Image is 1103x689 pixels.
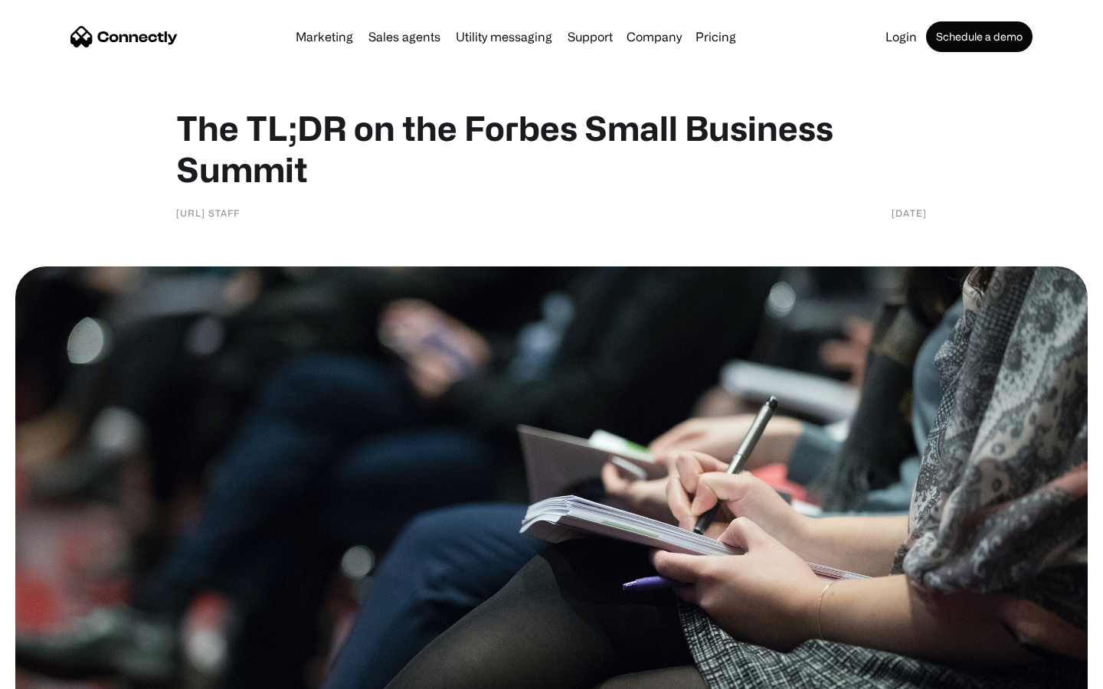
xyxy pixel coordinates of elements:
[622,26,686,47] div: Company
[879,31,923,43] a: Login
[176,205,240,220] div: [URL] Staff
[689,31,742,43] a: Pricing
[892,205,927,220] div: [DATE]
[926,21,1033,52] a: Schedule a demo
[290,31,359,43] a: Marketing
[31,662,92,684] ul: Language list
[561,31,619,43] a: Support
[450,31,558,43] a: Utility messaging
[627,26,682,47] div: Company
[15,662,92,684] aside: Language selected: English
[70,25,178,48] a: home
[362,31,447,43] a: Sales agents
[176,107,927,190] h1: The TL;DR on the Forbes Small Business Summit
